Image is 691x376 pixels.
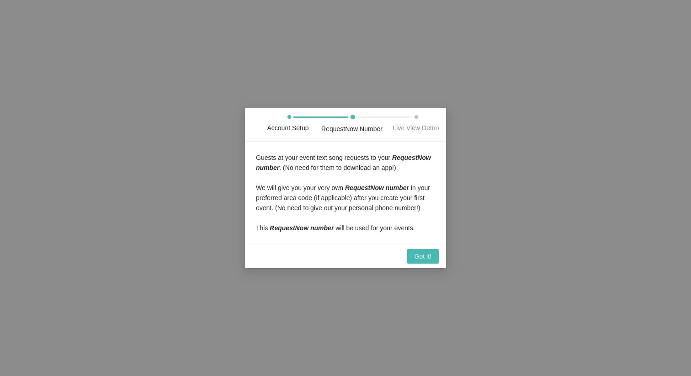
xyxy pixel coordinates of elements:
div: Live View Demo [393,123,439,133]
i: RequestNow number [256,154,431,171]
span: We will give you your very own in your preferred area code (if applicable) after you create your ... [256,184,430,232]
span: Got it! [415,251,431,261]
i: RequestNow number [345,184,409,191]
div: RequestNow Number [321,124,383,134]
i: RequestNow number [270,224,334,232]
button: Got it! [407,249,439,264]
div: Account Setup [267,123,308,133]
span: Guests at your event text song requests to your . (No need for them to download an app!) [256,154,431,171]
